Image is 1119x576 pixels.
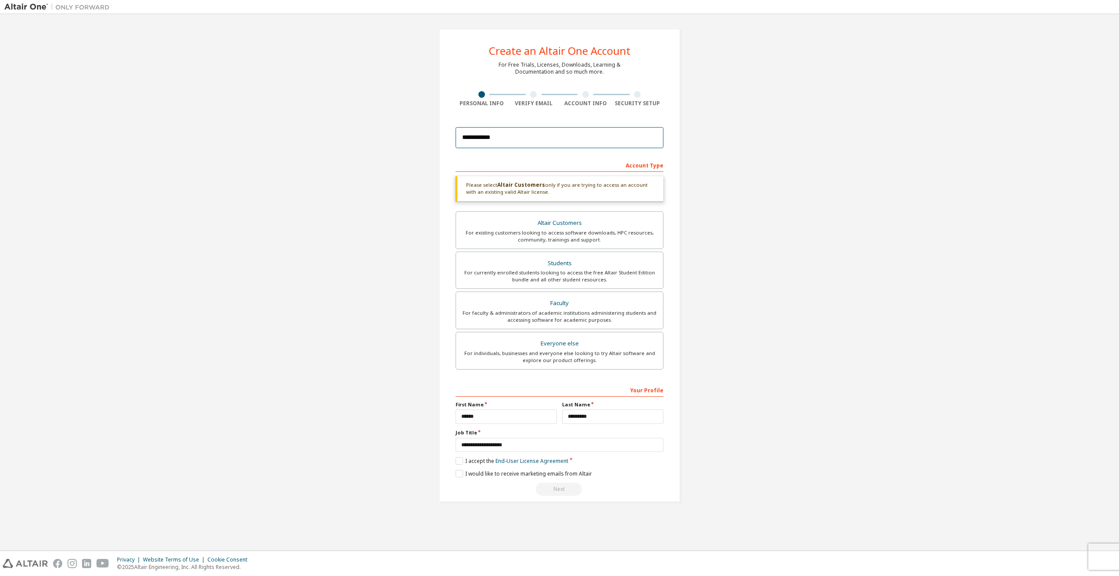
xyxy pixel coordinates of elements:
div: Provide a valid email to continue [456,483,663,496]
div: For faculty & administrators of academic institutions administering students and accessing softwa... [461,309,658,324]
div: Verify Email [508,100,560,107]
label: Last Name [562,401,663,408]
div: Account Type [456,158,663,172]
div: Your Profile [456,383,663,397]
div: Altair Customers [461,217,658,229]
div: Students [461,257,658,270]
div: Personal Info [456,100,508,107]
img: linkedin.svg [82,559,91,568]
p: © 2025 Altair Engineering, Inc. All Rights Reserved. [117,563,253,571]
img: altair_logo.svg [3,559,48,568]
div: Account Info [559,100,612,107]
div: Faculty [461,297,658,309]
div: Privacy [117,556,143,563]
div: Everyone else [461,338,658,350]
div: Security Setup [612,100,664,107]
img: youtube.svg [96,559,109,568]
img: facebook.svg [53,559,62,568]
a: End-User License Agreement [495,457,568,465]
label: I accept the [456,457,568,465]
div: Please select only if you are trying to access an account with an existing valid Altair license. [456,176,663,201]
div: Cookie Consent [207,556,253,563]
div: Create an Altair One Account [489,46,631,56]
div: For individuals, businesses and everyone else looking to try Altair software and explore our prod... [461,350,658,364]
div: Website Terms of Use [143,556,207,563]
div: For existing customers looking to access software downloads, HPC resources, community, trainings ... [461,229,658,243]
div: For Free Trials, Licenses, Downloads, Learning & Documentation and so much more. [499,61,620,75]
div: For currently enrolled students looking to access the free Altair Student Edition bundle and all ... [461,269,658,283]
label: I would like to receive marketing emails from Altair [456,470,592,477]
label: Job Title [456,429,663,436]
img: Altair One [4,3,114,11]
img: instagram.svg [68,559,77,568]
label: First Name [456,401,557,408]
b: Altair Customers [497,181,545,188]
